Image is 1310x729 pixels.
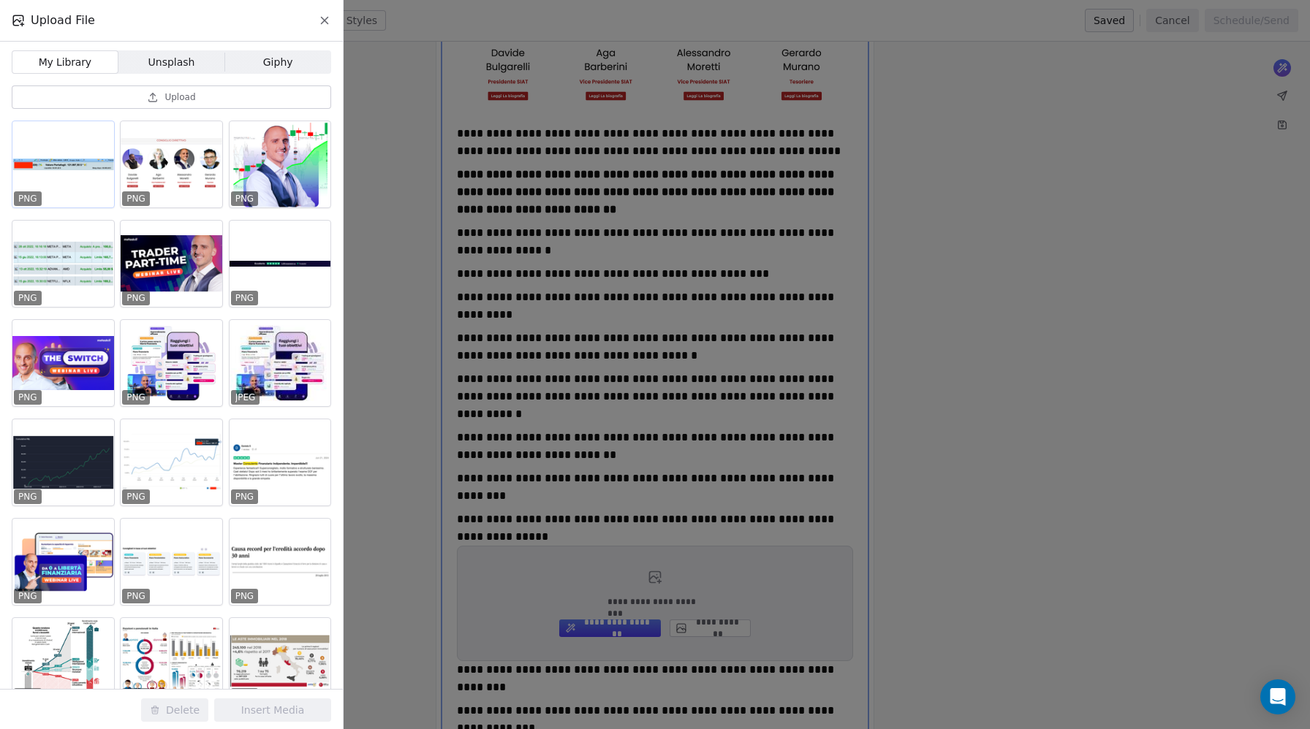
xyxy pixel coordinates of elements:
div: Open Intercom Messenger [1260,679,1295,714]
button: Insert Media [214,698,331,722]
p: JPEG [235,392,256,403]
p: PNG [235,590,254,602]
span: Upload File [31,12,95,29]
p: PNG [126,193,145,205]
p: PNG [18,590,37,602]
p: PNG [126,590,145,602]
p: PNG [18,193,37,205]
p: PNG [126,292,145,304]
p: PNG [126,491,145,503]
p: PNG [235,292,254,304]
span: Giphy [263,55,293,70]
p: PNG [235,491,254,503]
p: PNG [18,392,37,403]
button: Delete [141,698,208,722]
p: PNG [126,392,145,403]
button: Upload [12,85,331,109]
p: PNG [18,491,37,503]
span: Upload [164,91,195,103]
span: Unsplash [148,55,195,70]
p: PNG [18,292,37,304]
p: PNG [235,193,254,205]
